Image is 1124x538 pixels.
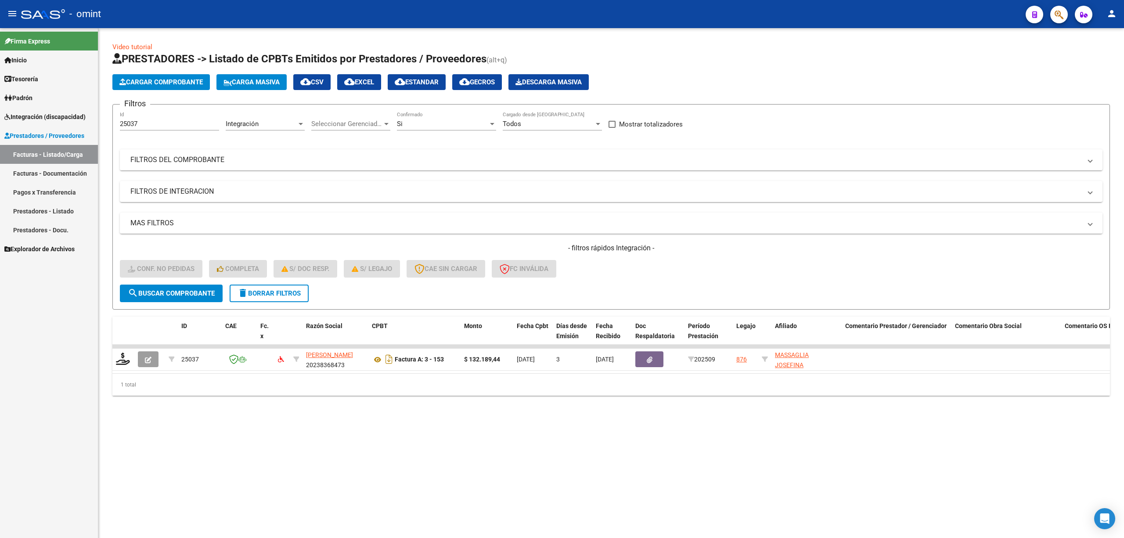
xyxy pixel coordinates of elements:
[395,356,444,363] strong: Factura A: 3 - 153
[120,243,1102,253] h4: - filtros rápidos Integración -
[592,317,632,355] datatable-header-cell: Fecha Recibido
[500,265,548,273] span: FC Inválida
[619,119,683,130] span: Mostrar totalizadores
[209,260,267,278] button: Completa
[216,74,287,90] button: Carga Masiva
[257,317,274,355] datatable-header-cell: Fc. x
[775,322,797,329] span: Afiliado
[344,78,374,86] span: EXCEL
[388,74,446,90] button: Estandar
[733,317,758,355] datatable-header-cell: Legajo
[372,322,388,329] span: CPBT
[1106,8,1117,19] mat-icon: person
[842,317,951,355] datatable-header-cell: Comentario Prestador / Gerenciador
[596,356,614,363] span: [DATE]
[130,187,1081,196] mat-panel-title: FILTROS DE INTEGRACION
[311,120,382,128] span: Seleccionar Gerenciador
[596,322,620,339] span: Fecha Recibido
[4,74,38,84] span: Tesorería
[112,53,486,65] span: PRESTADORES -> Listado de CPBTs Emitidos por Prestadores / Proveedores
[222,317,257,355] datatable-header-cell: CAE
[293,74,331,90] button: CSV
[771,317,842,355] datatable-header-cell: Afiliado
[459,78,495,86] span: Gecros
[120,285,223,302] button: Buscar Comprobante
[464,356,500,363] strong: $ 132.189,44
[515,78,582,86] span: Descarga Masiva
[632,317,684,355] datatable-header-cell: Doc Respaldatoria
[395,76,405,87] mat-icon: cloud_download
[238,288,248,298] mat-icon: delete
[414,265,477,273] span: CAE SIN CARGAR
[503,120,521,128] span: Todos
[128,288,138,298] mat-icon: search
[181,322,187,329] span: ID
[69,4,101,24] span: - omint
[955,322,1022,329] span: Comentario Obra Social
[7,8,18,19] mat-icon: menu
[130,155,1081,165] mat-panel-title: FILTROS DEL COMPROBANTE
[4,55,27,65] span: Inicio
[736,322,756,329] span: Legajo
[517,322,548,329] span: Fecha Cpbt
[238,289,301,297] span: Borrar Filtros
[352,265,392,273] span: S/ legajo
[225,322,237,329] span: CAE
[337,74,381,90] button: EXCEL
[120,97,150,110] h3: Filtros
[1094,508,1115,529] div: Open Intercom Messenger
[461,317,513,355] datatable-header-cell: Monto
[112,374,1110,396] div: 1 total
[120,213,1102,234] mat-expansion-panel-header: MAS FILTROS
[120,149,1102,170] mat-expansion-panel-header: FILTROS DEL COMPROBANTE
[226,120,259,128] span: Integración
[130,218,1081,228] mat-panel-title: MAS FILTROS
[306,322,342,329] span: Razón Social
[223,78,280,86] span: Carga Masiva
[4,244,75,254] span: Explorador de Archivos
[486,56,507,64] span: (alt+q)
[553,317,592,355] datatable-header-cell: Días desde Emisión
[344,76,355,87] mat-icon: cloud_download
[508,74,589,90] app-download-masive: Descarga masiva de comprobantes (adjuntos)
[4,112,86,122] span: Integración (discapacidad)
[260,322,269,339] span: Fc. x
[407,260,485,278] button: CAE SIN CARGAR
[492,260,556,278] button: FC Inválida
[464,322,482,329] span: Monto
[452,74,502,90] button: Gecros
[845,322,947,329] span: Comentario Prestador / Gerenciador
[112,74,210,90] button: Cargar Comprobante
[281,265,330,273] span: S/ Doc Resp.
[120,181,1102,202] mat-expansion-panel-header: FILTROS DE INTEGRACION
[508,74,589,90] button: Descarga Masiva
[556,356,560,363] span: 3
[383,352,395,366] i: Descargar documento
[344,260,400,278] button: S/ legajo
[128,265,195,273] span: Conf. no pedidas
[4,93,32,103] span: Padrón
[230,285,309,302] button: Borrar Filtros
[736,354,747,365] div: 876
[684,317,733,355] datatable-header-cell: Período Prestación
[303,317,368,355] datatable-header-cell: Razón Social
[517,356,535,363] span: [DATE]
[4,131,84,141] span: Prestadores / Proveedores
[306,351,353,358] span: [PERSON_NAME]
[368,317,461,355] datatable-header-cell: CPBT
[4,36,50,46] span: Firma Express
[217,265,259,273] span: Completa
[951,317,1061,355] datatable-header-cell: Comentario Obra Social
[775,351,814,379] span: MASSAGLIA JOSEFINA 27466572999
[635,322,675,339] span: Doc Respaldatoria
[395,78,439,86] span: Estandar
[556,322,587,339] span: Días desde Emisión
[397,120,403,128] span: Si
[688,356,715,363] span: 202509
[128,289,215,297] span: Buscar Comprobante
[119,78,203,86] span: Cargar Comprobante
[459,76,470,87] mat-icon: cloud_download
[306,350,365,368] div: 20238368473
[181,356,199,363] span: 25037
[120,260,202,278] button: Conf. no pedidas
